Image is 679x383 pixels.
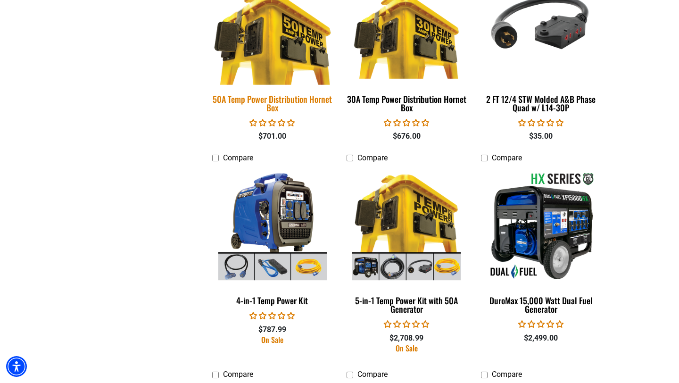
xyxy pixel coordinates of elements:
span: 0.00 stars [384,118,429,127]
div: $2,499.00 [481,333,601,344]
a: DuroMax 15,000 Watt Dual Fuel Generator DuroMax 15,000 Watt Dual Fuel Generator [481,167,601,319]
div: On Sale [212,336,332,343]
div: $35.00 [481,131,601,142]
div: 4-in-1 Temp Power Kit [212,296,332,305]
span: 0.00 stars [518,320,563,329]
span: 0.00 stars [249,311,295,320]
div: Accessibility Menu [6,356,27,377]
div: $2,708.99 [347,333,467,344]
img: 4-in-1 Temp Power Kit [213,172,332,280]
span: Compare [223,153,253,162]
a: 4-in-1 Temp Power Kit 4-in-1 Temp Power Kit [212,167,332,310]
div: $676.00 [347,131,467,142]
span: 0.00 stars [384,320,429,329]
div: On Sale [347,344,467,352]
span: Compare [357,153,388,162]
div: $701.00 [212,131,332,142]
span: Compare [492,153,522,162]
div: 2 FT 12/4 STW Molded A&B Phase Quad w/ L14-30P [481,95,601,112]
div: 30A Temp Power Distribution Hornet Box [347,95,467,112]
span: Compare [492,370,522,379]
div: $787.99 [212,324,332,335]
div: DuroMax 15,000 Watt Dual Fuel Generator [481,296,601,313]
a: 5-in-1 Temp Power Kit with 50A Generator 5-in-1 Temp Power Kit with 50A Generator [347,167,467,319]
span: 0.00 stars [249,118,295,127]
img: DuroMax 15,000 Watt Dual Fuel Generator [481,172,600,280]
img: 5-in-1 Temp Power Kit with 50A Generator [347,172,466,280]
span: Compare [357,370,388,379]
div: 50A Temp Power Distribution Hornet Box [212,95,332,112]
div: 5-in-1 Temp Power Kit with 50A Generator [347,296,467,313]
span: Compare [223,370,253,379]
span: 0.00 stars [518,118,563,127]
